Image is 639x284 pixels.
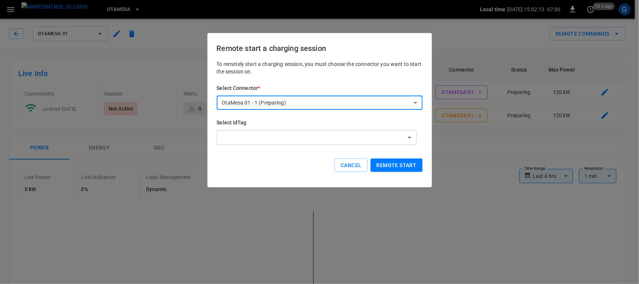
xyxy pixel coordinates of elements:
h6: Select IdTag [217,119,423,127]
button: Remote start [371,158,423,172]
div: OtaMesa 01 - 1 (Preparing) [217,96,423,110]
h6: Remote start a charging session [217,42,423,54]
h6: Select Connector [217,84,423,93]
button: Cancel [335,158,367,172]
p: To remotely start a charging session, you must choose the connector you want to start the session... [217,60,423,75]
